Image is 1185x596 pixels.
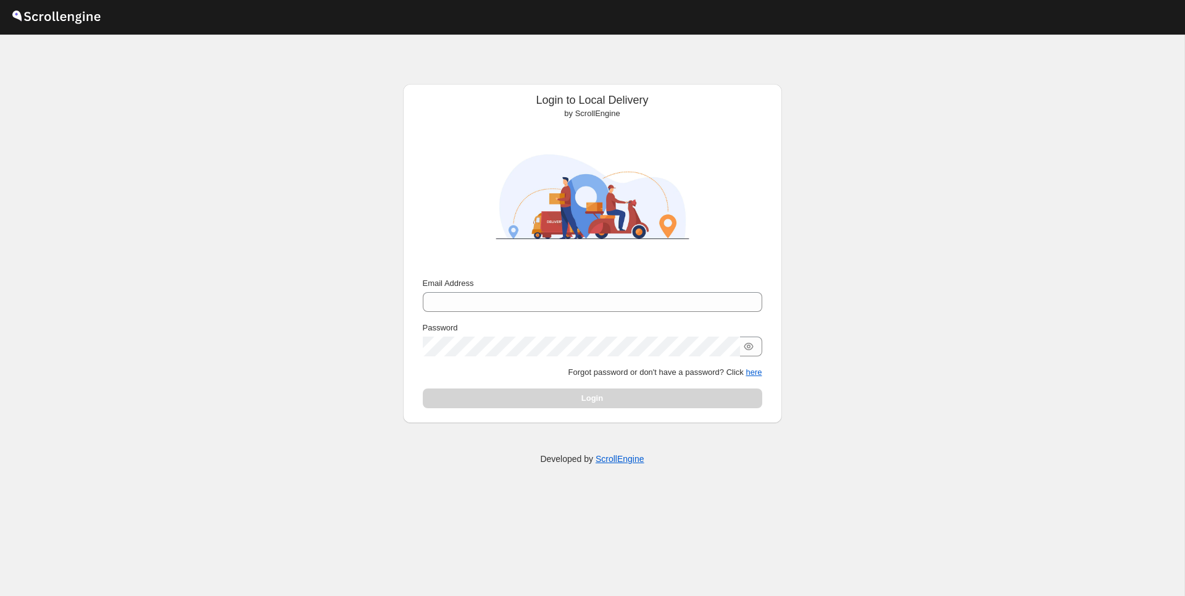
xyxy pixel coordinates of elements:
a: ScrollEngine [596,454,644,464]
span: by ScrollEngine [564,109,620,118]
span: Email Address [423,279,474,288]
button: here [746,367,762,377]
p: Forgot password or don't have a password? Click [423,366,762,379]
p: Developed by [540,453,644,465]
div: Login to Local Delivery [413,94,772,120]
span: Password [423,323,458,332]
img: ScrollEngine [484,125,701,269]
